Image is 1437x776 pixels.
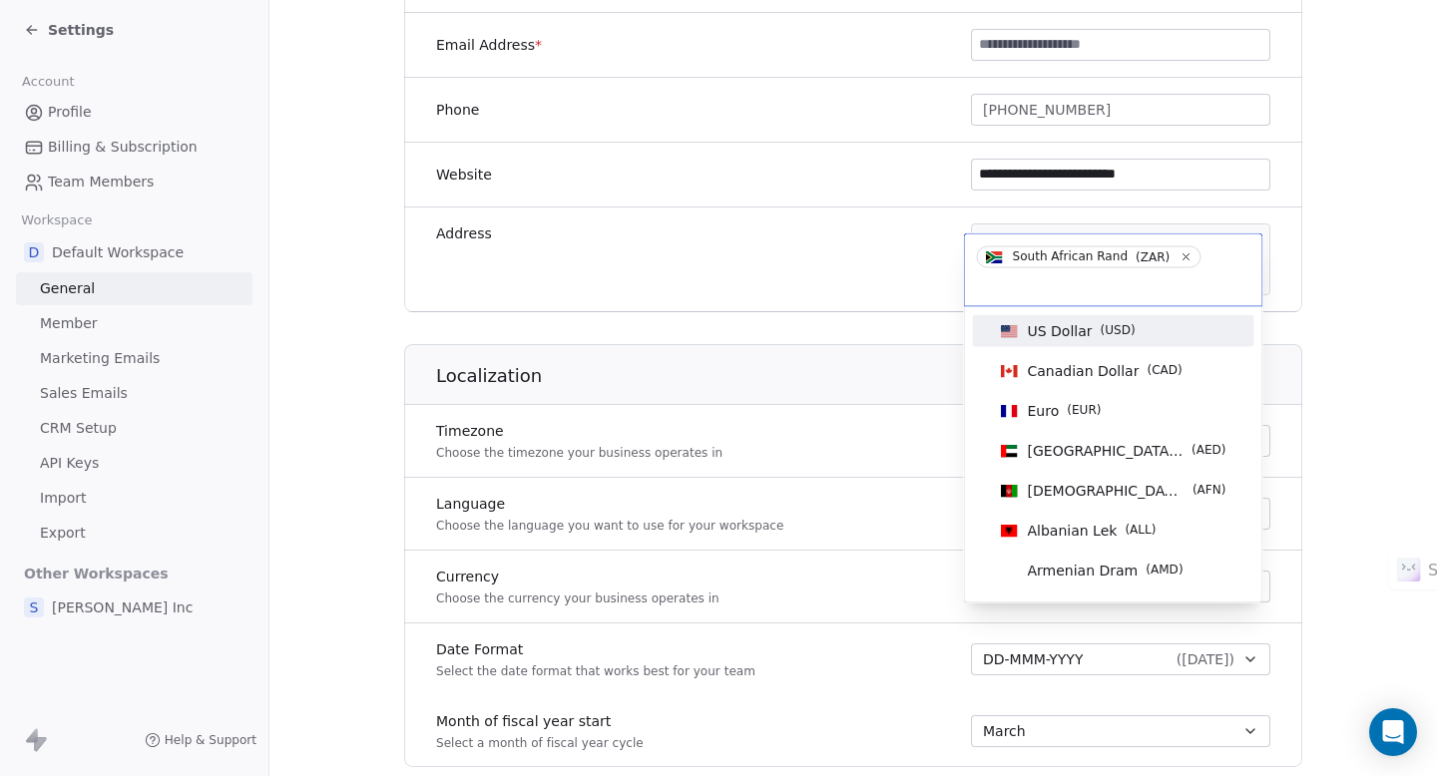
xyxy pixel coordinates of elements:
[1192,441,1226,461] span: ( AED )
[1101,321,1136,341] span: ( USD )
[1125,521,1156,541] span: ( ALL )
[1147,361,1182,381] span: ( CAD )
[1193,481,1226,501] span: ( AFN )
[1028,441,1184,461] span: [GEOGRAPHIC_DATA] Dirham
[1028,481,1185,501] span: [DEMOGRAPHIC_DATA]
[1028,561,1139,581] span: Armenian Dram
[1136,248,1170,266] span: ( ZAR )
[1028,521,1118,541] span: Albanian Lek
[1028,361,1140,381] span: Canadian Dollar
[1067,401,1101,421] span: ( EUR )
[1013,248,1129,266] span: South African Rand
[1028,401,1060,421] span: Euro
[1028,321,1093,341] span: US Dollar
[1146,561,1183,581] span: ( AMD )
